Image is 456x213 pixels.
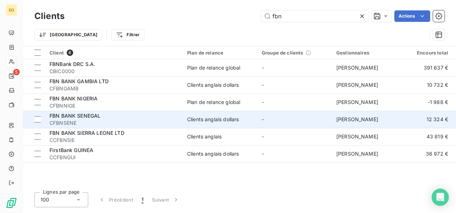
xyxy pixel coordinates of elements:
span: 6 [67,49,73,56]
button: [GEOGRAPHIC_DATA] [34,29,102,41]
span: [PERSON_NAME] [336,82,378,88]
div: Plan de relance global [187,64,240,71]
button: Filtrer [111,29,144,41]
span: [PERSON_NAME] [336,65,378,71]
span: 100 [41,196,49,203]
span: [PERSON_NAME] [336,99,378,105]
td: -1 988 € [407,94,452,111]
span: FBN BANK SIERRA LEONE LTD [49,130,124,136]
span: - [262,65,264,71]
td: 12 324 € [407,111,452,128]
td: 10 732 € [407,76,452,94]
span: [PERSON_NAME] [336,133,378,139]
span: CFBNGAMB [49,85,179,92]
div: SO [6,4,17,16]
button: Précédent [94,192,137,207]
span: - [262,133,264,139]
span: FBN BANK NIGERIA [49,95,98,101]
div: Gestionnaires [336,50,402,56]
div: Open Intercom Messenger [432,189,449,206]
span: FBNBank DRC S.A. [49,61,95,67]
span: FBN BANK GAMBIA LTD [49,78,109,84]
td: 43 819 € [407,128,452,145]
h3: Clients [34,10,65,23]
div: Clients anglais [187,133,222,140]
div: Plan de relance global [187,99,240,106]
input: Rechercher [261,10,369,22]
span: Groupe de clients [262,50,303,56]
button: 1 [137,192,148,207]
button: Actions [394,10,430,22]
span: CFBNNIGE [49,102,179,109]
span: - [262,116,264,122]
span: CCFBNSIE [49,137,179,144]
span: Client [49,50,64,56]
div: Clients anglais dollars [187,150,239,157]
span: - [262,82,264,88]
span: [PERSON_NAME] [336,151,378,157]
span: FBN BANK SENEGAL [49,113,100,119]
span: - [262,99,264,105]
div: Clients anglais dollars [187,116,239,123]
td: 391 637 € [407,59,452,76]
div: Encours total [411,50,448,56]
span: [PERSON_NAME] [336,116,378,122]
span: 5 [13,69,20,75]
td: 36 972 € [407,145,452,162]
span: CFBNSENE [49,119,179,127]
div: Plan de relance [187,50,253,56]
span: FirstBank GUINEA [49,147,93,153]
img: Logo LeanPay [6,197,17,209]
span: CBIC0000 [49,68,179,75]
span: 1 [142,196,143,203]
div: Clients anglais dollars [187,81,239,89]
span: - [262,151,264,157]
span: CCFBNGUI [49,154,179,161]
button: Suivant [148,192,184,207]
